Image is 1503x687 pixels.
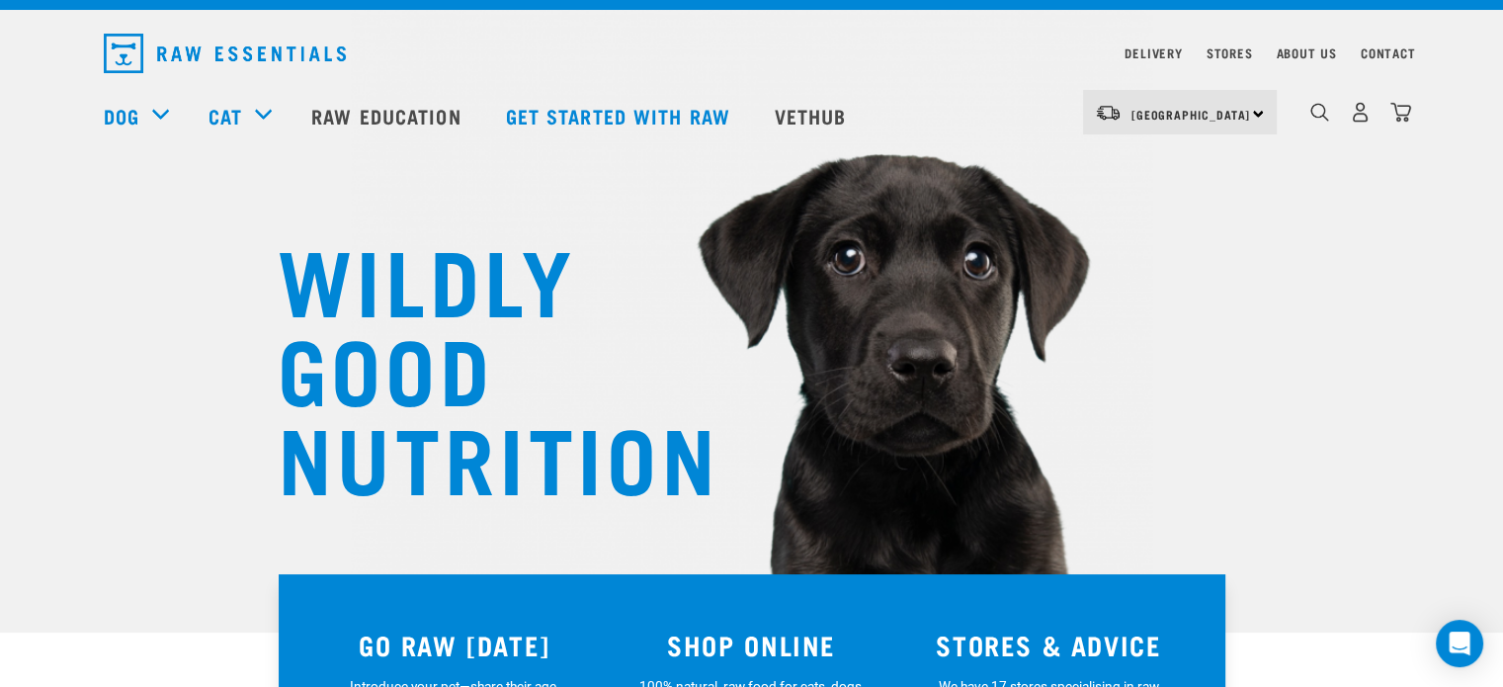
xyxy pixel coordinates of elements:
span: [GEOGRAPHIC_DATA] [1131,111,1251,118]
h3: STORES & ADVICE [912,630,1186,660]
img: van-moving.png [1095,104,1122,122]
h1: WILDLY GOOD NUTRITION [278,232,673,499]
a: Contact [1361,49,1416,56]
img: home-icon@2x.png [1390,102,1411,123]
a: Stores [1207,49,1253,56]
h3: SHOP ONLINE [615,630,888,660]
div: Open Intercom Messenger [1436,620,1483,667]
img: user.png [1350,102,1371,123]
a: Raw Education [292,76,485,155]
img: home-icon-1@2x.png [1310,103,1329,122]
h3: GO RAW [DATE] [318,630,592,660]
a: Dog [104,101,139,130]
img: Raw Essentials Logo [104,34,346,73]
a: About Us [1276,49,1336,56]
nav: dropdown navigation [88,26,1416,81]
a: Cat [209,101,242,130]
a: Vethub [755,76,872,155]
a: Get started with Raw [486,76,755,155]
a: Delivery [1125,49,1182,56]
